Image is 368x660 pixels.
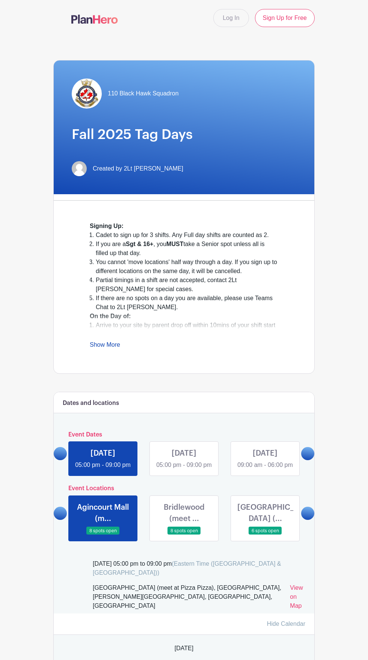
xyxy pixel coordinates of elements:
[96,321,278,339] li: Arrive to your site by parent drop off within 10mins of your shift start in C3 uniform (or Black ...
[126,241,153,247] strong: Sgt & 16+
[108,89,179,98] span: 110 Black Hawk Squadron
[93,560,281,576] span: (Eastern Time ([GEOGRAPHIC_DATA] & [GEOGRAPHIC_DATA]))
[72,161,87,176] img: default-ce2991bfa6775e67f084385cd625a349d9dcbb7a52a09fb2fda1e96e2d18dcdb.png
[96,240,278,258] li: If you are a , you take a Senior spot unless all is filled up that day.
[166,241,183,247] strong: MUST
[90,313,131,319] strong: On the Day of:
[267,621,305,627] a: Hide Calendar
[175,644,193,653] span: [DATE]
[90,223,124,229] strong: Signing Up:
[93,164,183,173] span: Created by 2Lt [PERSON_NAME]
[72,127,296,143] h1: Fall 2025 Tag Days
[93,559,305,577] div: [DATE] 05:00 pm to 09:00 pm
[96,276,278,294] li: Partial timings in a shift are not accepted, contact 2Lt [PERSON_NAME] for special cases.
[213,9,249,27] a: Log In
[96,231,278,240] li: Cadet to sign up for 3 shifts. Any Full day shifts are counted as 2.
[96,258,278,276] li: You cannot 'move locations' half way through a day. If you sign up to different locations on the ...
[290,583,305,613] a: View on Map
[67,431,301,438] h6: Event Dates
[93,583,284,613] div: [GEOGRAPHIC_DATA] (meet at Pizza Pizza), [GEOGRAPHIC_DATA], [PERSON_NAME][GEOGRAPHIC_DATA], [GEOG...
[255,9,315,27] a: Sign Up for Free
[71,15,118,24] img: logo-507f7623f17ff9eddc593b1ce0a138ce2505c220e1c5a4e2b4648c50719b7d32.svg
[72,79,102,109] img: Sqn%20Crest.jpg
[67,485,301,492] h6: Event Locations
[63,400,119,407] h6: Dates and locations
[96,294,278,312] li: If there are no spots on a day you are available, please use Teams Chat to 2Lt [PERSON_NAME].
[90,341,120,351] a: Show More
